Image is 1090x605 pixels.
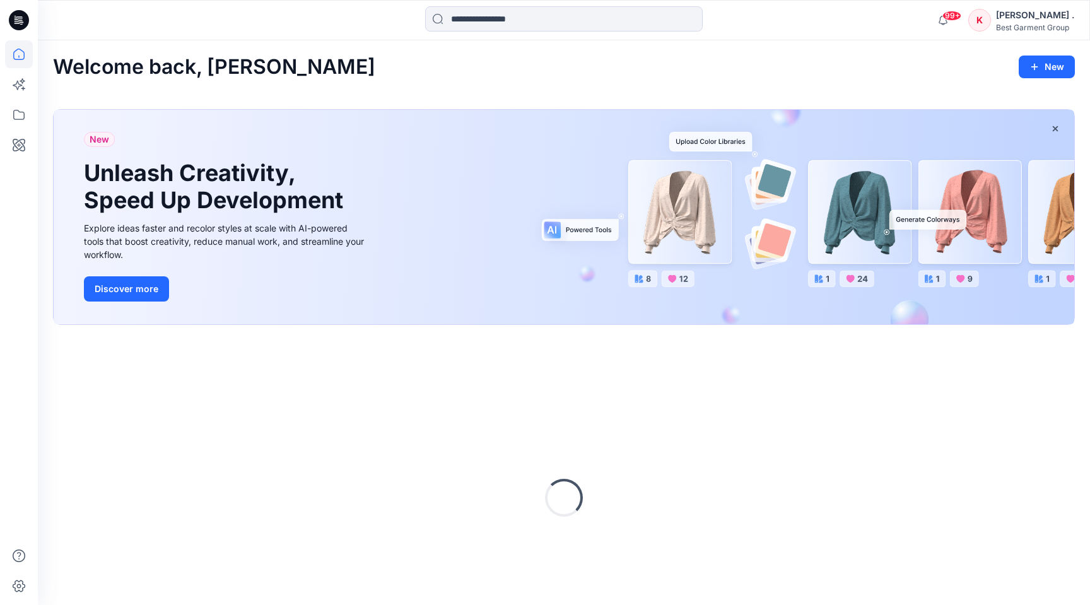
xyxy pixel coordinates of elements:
[90,132,109,147] span: New
[968,9,991,32] div: K
[53,56,375,79] h2: Welcome back, [PERSON_NAME]
[996,8,1074,23] div: [PERSON_NAME] .
[996,23,1074,32] div: Best Garment Group
[84,276,169,302] button: Discover more
[84,160,349,214] h1: Unleash Creativity, Speed Up Development
[1019,56,1075,78] button: New
[84,276,368,302] a: Discover more
[84,221,368,261] div: Explore ideas faster and recolor styles at scale with AI-powered tools that boost creativity, red...
[942,11,961,21] span: 99+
